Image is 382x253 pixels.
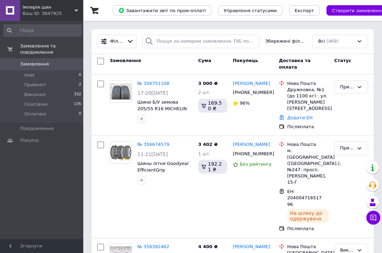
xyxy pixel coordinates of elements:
a: Шины літня Goodyear EfficientGrip Performance 205/60 R16 92V Demo [137,161,189,185]
a: [PERSON_NAME] [233,141,270,148]
span: 11:21[DATE] [137,151,168,157]
div: 169.50 ₴ [198,99,227,113]
span: 96% [240,101,250,106]
a: Фото товару [110,80,132,103]
span: Збережені фільтри: [265,38,307,45]
div: Прийнято [340,145,354,152]
div: Прийнято [340,84,354,91]
span: Замовлення та повідомлення [20,43,83,55]
span: Без рейтингу [240,162,272,167]
span: 332 [74,91,81,98]
a: № 356751108 [137,81,169,86]
div: Дружковка, №1 (до 1100 кг) : ул. [PERSON_NAME][STREET_ADDRESS] [287,87,329,112]
span: Доставка та оплата [279,58,311,70]
span: Повідомлення [20,125,54,132]
a: [PERSON_NAME] [233,244,270,250]
button: Завантажити звіт по пром-оплаті [113,5,211,16]
span: 0 [79,72,81,78]
div: Нова Пошта [287,141,329,148]
span: Виконані [24,91,46,98]
span: Замовлення [110,58,141,63]
span: Фільтри [110,38,124,45]
span: 1 шт. [198,151,211,156]
div: Ваш ID: 3847925 [23,10,83,17]
a: [PERSON_NAME] [233,80,270,87]
div: 192.21 ₴ [198,160,227,174]
span: 2 [79,82,81,88]
span: ЕН: 20400471651796 [287,189,322,207]
span: Скасовані [24,101,48,107]
a: Додати ЕН [287,115,313,120]
span: Замовлення [20,61,49,67]
span: Всі [318,38,325,45]
button: Управління статусами [218,5,282,16]
span: Управління статусами [224,8,277,13]
span: 3 000 ₴ [198,81,218,86]
span: (469) [326,38,339,44]
button: Експорт [289,5,320,16]
input: Пошук за номером замовлення, ПІБ покупця, номером телефону, Email, номером накладної [142,35,260,48]
a: Фото товару [110,141,132,164]
button: Чат з покупцем [366,211,380,225]
div: Нова Пошта [287,80,329,87]
span: Прийняті [24,82,46,88]
span: 3 402 ₴ [198,142,218,147]
div: [PHONE_NUMBER] [231,88,269,97]
span: Оплачені [24,111,46,117]
span: Cума [198,58,211,63]
span: Імперія шин [23,4,75,10]
span: Покупець [233,58,258,63]
div: Нова Пошта [287,244,329,250]
a: Шини Б/У зимова 205/55 R16 MICHELIN ALPIN A4 6mm [137,99,187,117]
div: Післяплата [287,226,329,232]
span: Статус [334,58,351,63]
span: 4 400 ₴ [198,244,218,249]
img: Фото товару [110,142,131,163]
a: № 356392462 [137,244,169,249]
img: Фото товару [110,83,131,99]
div: На шляху до одержувача [287,209,329,223]
div: м. [GEOGRAPHIC_DATA] ([GEOGRAPHIC_DATA].), №247: просп. [PERSON_NAME], 15-Г [287,148,329,185]
span: 0 [79,111,81,117]
span: Нові [24,72,34,78]
div: [PHONE_NUMBER] [231,149,269,158]
span: Експорт [295,8,314,13]
a: № 356674579 [137,142,169,147]
span: 2 шт. [198,90,211,95]
div: Післяплата [287,124,329,130]
span: Завантажити звіт по пром-оплаті [118,7,206,14]
span: 135 [74,101,81,107]
span: Покупці [20,137,39,143]
span: 17:20[DATE] [137,90,168,96]
input: Пошук [3,24,82,37]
